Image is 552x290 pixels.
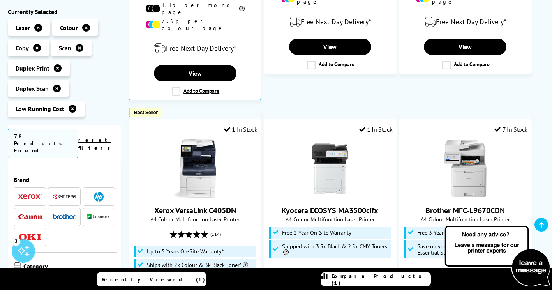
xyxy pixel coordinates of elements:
[321,272,431,286] a: Compare Products (1)
[134,110,158,115] span: Best Seller
[53,194,76,200] img: Kyocera
[424,39,506,55] a: View
[359,126,393,133] div: 1 In Stock
[133,216,257,223] span: A4 Colour Multifunction Laser Printer
[16,24,30,32] span: Laser
[436,191,494,199] a: Brother MFC-L9670CDN
[417,242,508,256] span: Save on your print costs with an MPS Essential Subscription
[87,215,110,219] img: Lexmark
[23,262,115,272] span: Category
[18,194,42,200] img: Xerox
[18,234,42,240] img: OKI
[417,230,467,236] span: Free 3 Year Warranty
[18,192,42,202] a: Xerox
[436,139,494,198] img: Brother MFC-L9670CDN
[8,8,121,16] div: Currently Selected
[307,61,354,69] label: Add to Compare
[415,266,441,276] span: £899.99
[332,272,430,286] span: Compare Products (1)
[301,139,359,198] img: Kyocera ECOSYS MA3500cifx
[210,227,221,242] span: (114)
[18,214,42,219] img: Canon
[425,205,505,216] a: Brother MFC-L9670CDN
[14,176,115,184] span: Brand
[59,44,71,52] span: Scan
[172,87,219,96] label: Add to Compare
[282,205,378,216] a: Kyocera ECOSYS MA3500cifx
[307,267,342,275] span: ex VAT @ 20%
[154,65,236,81] a: View
[18,232,42,242] a: OKI
[87,192,110,202] a: HP
[224,126,257,133] div: 1 In Stock
[147,248,224,255] span: Up to 5 Years On-Site Warranty*
[14,262,21,270] img: Category
[16,64,49,72] span: Duplex Print
[145,2,245,16] li: 1.1p per mono page
[97,272,206,286] a: Recently Viewed (1)
[403,11,527,33] div: modal_delivery
[16,85,49,92] span: Duplex Scan
[154,205,236,216] a: Xerox VersaLink C405DN
[18,212,42,222] a: Canon
[53,214,76,219] img: Brother
[102,276,205,283] span: Recently Viewed (1)
[16,44,29,52] span: Copy
[166,191,224,199] a: Xerox VersaLink C405DN
[8,129,78,158] span: 78 Products Found
[301,191,359,199] a: Kyocera ECOSYS MA3500cifx
[282,230,351,236] span: Free 2 Year On-Site Warranty
[268,216,392,223] span: A4 Colour Multifunction Laser Printer
[403,216,527,223] span: A4 Colour Multifunction Laser Printer
[166,139,224,198] img: Xerox VersaLink C405DN
[129,108,162,117] button: Best Seller
[494,126,527,133] div: 7 In Stock
[53,192,76,202] a: Kyocera
[282,243,389,256] span: Shipped with 3.5k Black & 2.5k CMY Toners
[53,212,76,222] a: Brother
[145,18,245,32] li: 7.6p per colour page
[60,24,78,32] span: Colour
[78,136,115,151] a: reset filters
[16,105,64,113] span: Low Running Cost
[280,266,306,276] span: £744.08
[442,61,490,69] label: Add to Compare
[133,37,257,59] div: modal_delivery
[443,225,552,288] img: Open Live Chat window
[87,212,110,222] a: Lexmark
[268,11,392,33] div: modal_delivery
[12,237,20,245] div: 3
[94,192,104,202] img: HP
[147,262,248,268] span: Ships with 2k Colour & 3k Black Toner*
[289,39,372,55] a: View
